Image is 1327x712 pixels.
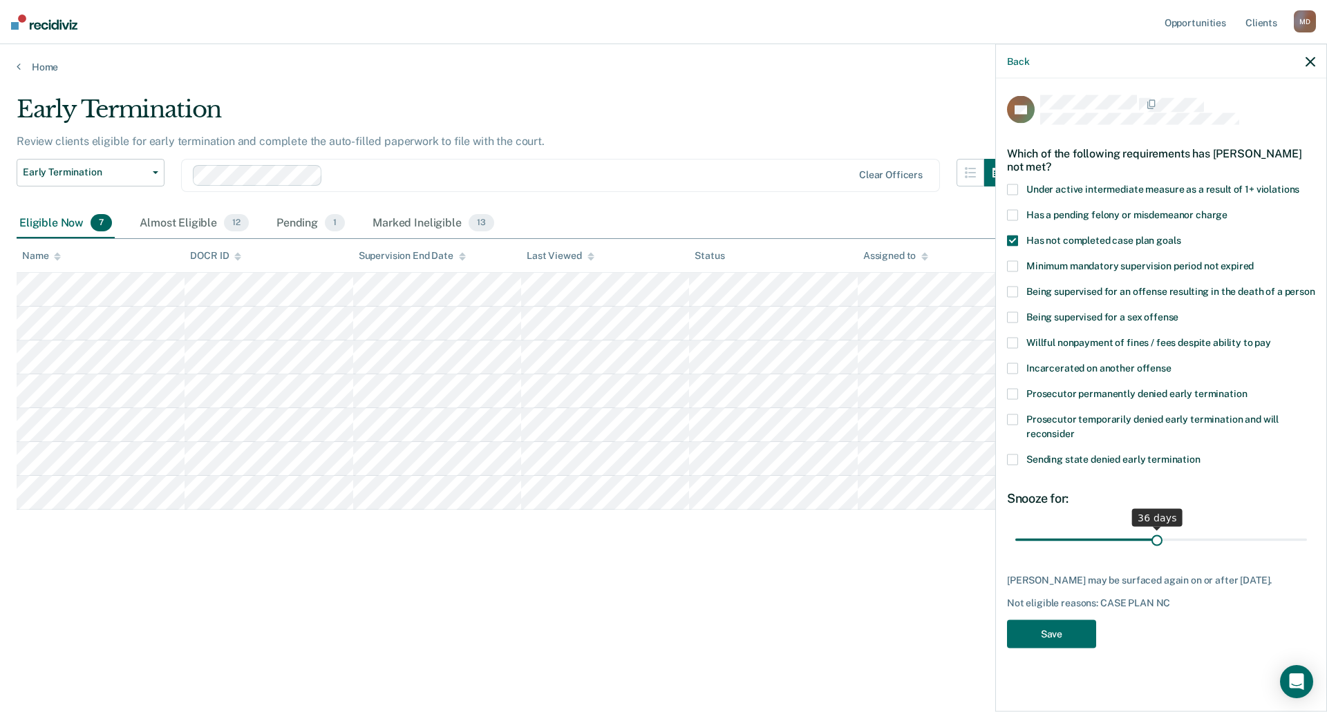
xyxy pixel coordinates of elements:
div: [PERSON_NAME] may be surfaced again on or after [DATE]. [1007,574,1315,586]
span: Under active intermediate measure as a result of 1+ violations [1026,184,1299,195]
span: Has not completed case plan goals [1026,235,1180,246]
div: Clear officers [859,169,923,181]
span: Being supervised for a sex offense [1026,311,1178,323]
span: Being supervised for an offense resulting in the death of a person [1026,286,1315,297]
span: Sending state denied early termination [1026,454,1201,465]
div: M D [1294,10,1316,32]
div: Pending [274,209,348,239]
div: Almost Eligible [137,209,252,239]
span: Prosecutor permanently denied early termination [1026,388,1247,399]
p: Review clients eligible for early termination and complete the auto-filled paperwork to file with... [17,135,545,148]
span: Willful nonpayment of fines / fees despite ability to pay [1026,337,1271,348]
img: Recidiviz [11,15,77,30]
div: Which of the following requirements has [PERSON_NAME] not met? [1007,135,1315,184]
span: 13 [469,214,494,232]
div: Snooze for: [1007,491,1315,506]
a: Home [17,61,1310,73]
div: Supervision End Date [359,250,466,262]
span: Prosecutor temporarily denied early termination and will reconsider [1026,414,1279,439]
span: Minimum mandatory supervision period not expired [1026,260,1254,271]
div: Not eligible reasons: CASE PLAN NC [1007,597,1315,609]
button: Save [1007,620,1096,648]
div: Status [695,250,724,262]
div: Open Intercom Messenger [1280,665,1313,698]
span: Has a pending felony or misdemeanor charge [1026,209,1227,220]
div: Assigned to [863,250,928,262]
span: 1 [325,214,345,232]
div: Marked Ineligible [370,209,496,239]
span: Early Termination [23,166,147,178]
div: Eligible Now [17,209,115,239]
div: Last Viewed [527,250,594,262]
div: Early Termination [17,95,1012,135]
div: 36 days [1132,508,1183,526]
button: Back [1007,55,1029,67]
div: Name [22,250,61,262]
span: 12 [224,214,249,232]
span: 7 [91,214,112,232]
span: Incarcerated on another offense [1026,363,1171,374]
div: DOCR ID [190,250,241,262]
